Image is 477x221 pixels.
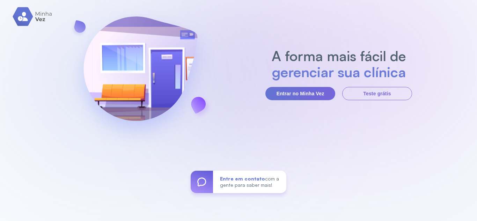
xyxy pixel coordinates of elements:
img: logo.svg [13,7,53,26]
button: Entrar no Minha Vez [265,87,335,100]
h2: A forma mais fácil de [268,48,410,64]
div: com a gente para saber mais! [213,171,286,193]
a: Entre em contatocom a gente para saber mais! [191,171,286,193]
h2: gerenciar sua clínica [268,64,410,80]
span: Entre em contato [220,176,265,182]
button: Teste grátis [342,87,412,100]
